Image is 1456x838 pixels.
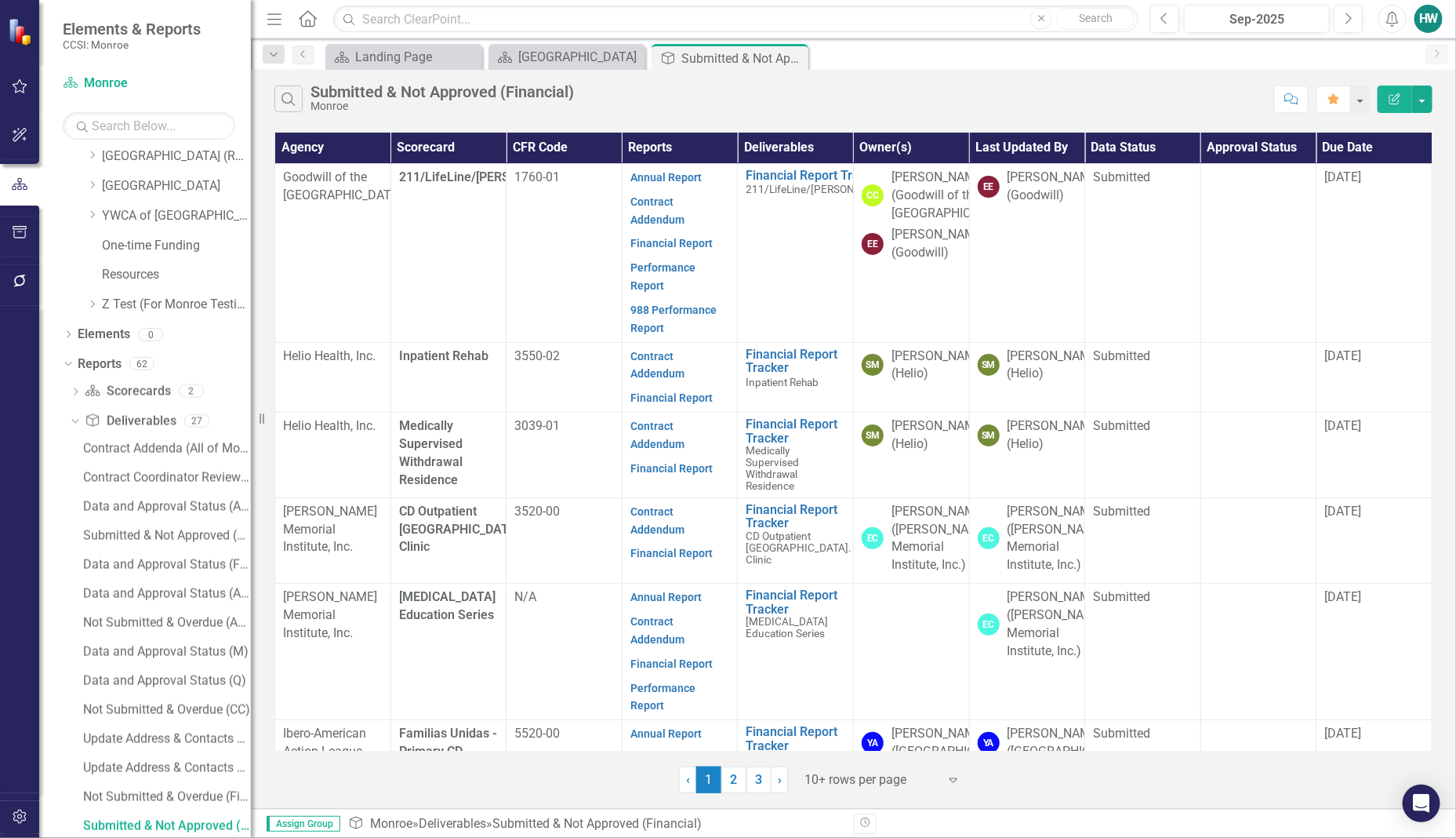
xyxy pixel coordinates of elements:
div: 0 [138,328,163,341]
div: [PERSON_NAME] (Helio) [1008,348,1102,384]
span: Submitted [1093,348,1150,363]
span: 3039-01 [514,418,560,433]
a: Annual Report [630,727,702,740]
span: Medically Supervised Withdrawal Residence [399,418,463,487]
div: [PERSON_NAME] ([GEOGRAPHIC_DATA]) [1008,725,1135,761]
div: Data and Approval Status (M) [83,645,251,659]
p: Goodwill of the [GEOGRAPHIC_DATA] [283,169,383,205]
div: [PERSON_NAME] (Helio) [891,348,986,384]
span: 211/LifeLine/[PERSON_NAME] [399,169,571,184]
a: Contract Addendum [630,420,684,450]
span: [DATE] [1324,169,1361,184]
span: Inpatient Rehab [399,348,488,363]
button: HW [1414,5,1443,33]
div: [PERSON_NAME] (Goodwill) [1008,169,1102,205]
input: Search Below... [63,112,235,140]
a: Performance Report [630,261,695,292]
a: Financial Report [630,658,713,670]
span: [DATE] [1324,726,1361,741]
button: Sep-2025 [1184,5,1330,33]
div: Data and Approval Status (Q) [83,674,251,688]
div: SM [862,354,884,376]
td: Double-Click to Edit [275,584,391,720]
a: Data and Approval Status (Finance) [79,552,251,577]
div: Monroe [310,100,574,112]
span: Search [1079,12,1113,24]
a: 988 Performance Report [630,304,717,334]
td: Double-Click to Edit [507,163,623,342]
div: SM [978,354,1000,376]
div: SM [978,424,1000,446]
div: 27 [184,414,209,428]
span: Submitted [1093,589,1150,604]
a: [GEOGRAPHIC_DATA] (RRH) [102,148,251,166]
span: Inpatient Rehab [746,376,819,388]
a: Contract Addendum [630,505,684,536]
span: 211/LifeLine/[PERSON_NAME] [746,183,893,195]
td: Double-Click to Edit [853,163,969,342]
a: Data and Approval Status (Q) [79,669,251,694]
td: Double-Click to Edit Right Click for Context Menu [738,342,854,413]
div: [PERSON_NAME] (Goodwill) [891,226,986,262]
span: 3520-00 [514,504,560,519]
td: Double-Click to Edit [1085,413,1201,498]
div: Contract Addenda (All of Monroe) [83,442,251,456]
td: Double-Click to Edit Right Click for Context Menu [738,163,854,342]
a: Not Submitted & Overdue (CC) [79,698,251,723]
div: Contract Coordinator Review (All) [83,471,251,485]
a: Contract Coordinator Review (All) [79,465,251,490]
a: Financial Report [630,547,713,559]
td: Double-Click to Edit [1200,342,1316,413]
p: [PERSON_NAME] Memorial Institute, Inc. [283,588,383,643]
a: Financial Report Tracker [746,169,893,183]
span: [DATE] [1324,589,1361,604]
span: › [778,772,782,787]
a: Financial Report Tracker [746,725,845,752]
small: CCSI: Monroe [63,38,201,51]
td: Double-Click to Edit [622,342,738,413]
td: Double-Click to Edit [853,584,969,720]
span: N/A [514,589,536,604]
span: 1760-01 [514,169,560,184]
a: Financial Report [630,237,713,250]
a: Monroe [370,816,412,831]
div: [PERSON_NAME] ([PERSON_NAME] Memorial Institute, Inc.) [1008,503,1106,574]
td: Double-Click to Edit [1316,342,1432,413]
span: Submitted [1093,726,1150,741]
div: Open Intercom Messenger [1403,785,1440,822]
div: [PERSON_NAME] (Helio) [1008,417,1102,454]
td: Double-Click to Edit [853,342,969,413]
td: Double-Click to Edit [1200,497,1316,583]
td: Double-Click to Edit [275,342,391,413]
div: [PERSON_NAME] (Helio) [891,417,986,454]
a: Monroe [63,75,235,93]
a: Update Address & Contacts on Program Landing Page [79,756,251,781]
span: CD Outpatient [GEOGRAPHIC_DATA]. Clinic [399,504,524,555]
td: Double-Click to Edit [275,413,391,498]
span: Assign Group [267,816,340,832]
td: Double-Click to Edit [1316,163,1432,342]
a: Annual Report [630,171,702,184]
a: Deliverables [85,413,176,431]
div: EC [862,527,884,549]
a: Reports [78,355,122,373]
a: Resources [102,266,251,284]
a: Not Submitted & Overdue (Addenda) [79,610,251,636]
div: Update Address & Contacts on Program Landing Page (Finance) [83,732,251,746]
div: Submitted & Not Approved (Addenda) [83,529,251,543]
div: [PERSON_NAME] ([PERSON_NAME] Memorial Institute, Inc.) [1008,588,1106,660]
a: Update Address & Contacts on Program Landing Page (Finance) [79,727,251,752]
td: Double-Click to Edit Right Click for Context Menu [738,413,854,498]
td: Double-Click to Edit Right Click for Context Menu [738,584,854,720]
div: Sep-2025 [1189,10,1324,29]
a: Contract Addendum [630,195,684,226]
p: Helio Health, Inc. [283,348,383,366]
td: Double-Click to Edit [275,497,391,583]
div: [PERSON_NAME] (Goodwill of the [GEOGRAPHIC_DATA]) [891,169,1015,223]
div: Submitted & Not Approved (Financial) [83,819,251,833]
a: Financial Report Tracker [746,588,845,616]
td: Double-Click to Edit [507,342,623,413]
a: Data and Approval Status (Annual) [79,494,251,519]
a: Z Test (For Monroe Testing) [102,296,251,314]
td: Double-Click to Edit [275,163,391,342]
